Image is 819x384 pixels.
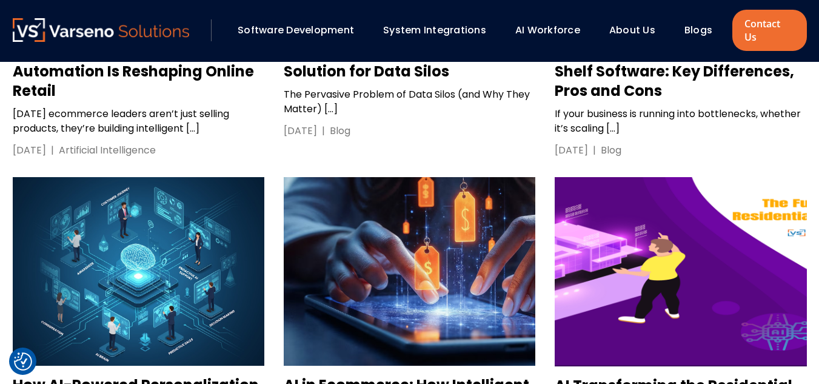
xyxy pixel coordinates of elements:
div: Blogs [678,20,729,41]
img: AI in Ecommerce: How Intelligent Automation Is Reshaping Online Retail [284,177,535,366]
div: Blog [601,143,621,158]
div: About Us [603,20,672,41]
p: The Pervasive Problem of Data Silos (and Why They Matter) […] [284,87,535,116]
div: System Integrations [377,20,503,41]
div: | [588,143,601,158]
div: | [46,143,59,158]
p: If your business is running into bottlenecks, whether it’s scaling […] [555,107,806,136]
div: [DATE] [13,143,46,158]
a: AI Workforce [515,23,580,37]
h3: AI in Ecommerce: How Intelligent Automation Is Reshaping Online Retail [13,42,264,101]
a: Software Development [238,23,354,37]
div: Software Development [232,20,371,41]
div: [DATE] [555,143,588,158]
div: Artificial Intelligence [59,143,156,158]
div: Blog [330,124,350,138]
a: System Integrations [383,23,486,37]
p: [DATE] ecommerce leaders aren’t just selling products, they’re building intelligent […] [13,107,264,136]
img: Revisit consent button [14,352,32,371]
button: Cookie Settings [14,352,32,371]
div: AI Workforce [509,20,597,41]
a: About Us [609,23,655,37]
img: AI Transforming the Residential Construction Industry [555,177,806,366]
a: Blogs [684,23,712,37]
img: Varseno Solutions – Product Engineering & IT Services [13,18,190,42]
div: | [317,124,330,138]
img: How AI-Powered Personalization Drives B2B Customer Journeys [13,177,264,366]
h3: Custom Software vs Off-the-Shelf Software: Key Differences, Pros and Cons [555,42,806,101]
a: Contact Us [732,10,806,51]
div: [DATE] [284,124,317,138]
